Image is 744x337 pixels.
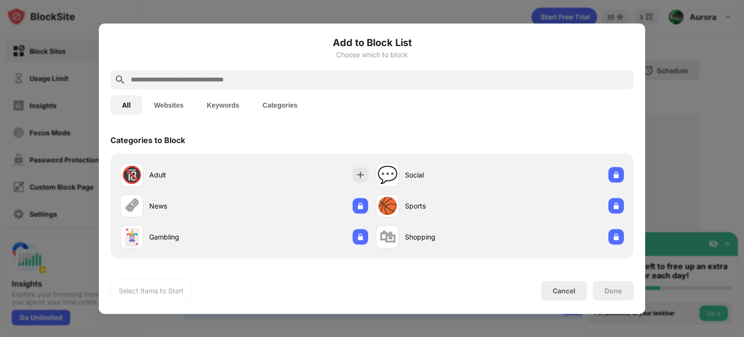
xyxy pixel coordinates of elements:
div: 🗞 [124,196,140,216]
div: 💬 [377,165,398,185]
div: 🛍 [379,227,396,247]
div: Gambling [149,232,244,242]
button: Categories [251,95,309,114]
div: 🏀 [377,196,398,216]
div: Categories to Block [110,135,185,144]
div: Social [405,170,500,180]
button: Keywords [195,95,251,114]
button: All [110,95,142,114]
div: 🔞 [122,165,142,185]
div: 🃏 [122,227,142,247]
h6: Add to Block List [110,35,634,49]
div: News [149,201,244,211]
button: Websites [142,95,195,114]
div: Select Items to Start [119,286,184,295]
div: Choose which to block [110,50,634,58]
div: Cancel [553,287,575,295]
div: Sports [405,201,500,211]
div: Shopping [405,232,500,242]
div: Done [604,287,622,294]
div: Adult [149,170,244,180]
img: search.svg [114,74,126,85]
